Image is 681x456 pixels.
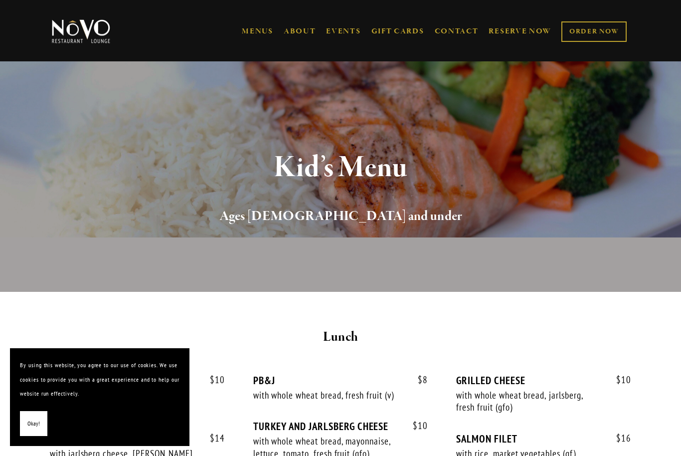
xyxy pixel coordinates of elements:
[456,433,631,445] div: SALMON FILET
[200,433,225,444] span: 14
[200,374,225,386] span: 10
[371,22,424,41] a: GIFT CARDS
[616,432,621,444] span: $
[403,420,428,432] span: 10
[326,26,360,36] a: EVENTS
[210,374,215,386] span: $
[606,374,631,386] span: 10
[210,432,215,444] span: $
[27,417,40,431] span: Okay!
[20,411,47,437] button: Okay!
[253,420,428,433] div: TURKEY AND JARLSBERG CHEESE
[456,389,603,414] div: with whole wheat bread, jarlsberg, fresh fruit (gfo)
[435,22,479,41] a: CONTACT
[242,26,273,36] a: MENUS
[489,22,551,41] a: RESERVE NOW
[67,327,614,348] h2: Lunch
[408,374,428,386] span: 8
[20,358,179,401] p: By using this website, you agree to our use of cookies. We use cookies to provide you with a grea...
[253,389,400,402] div: with whole wheat bread, fresh fruit (v)
[284,26,316,36] a: ABOUT
[606,433,631,444] span: 16
[67,206,614,227] h2: Ages [DEMOGRAPHIC_DATA] and under
[561,21,627,42] a: ORDER NOW
[10,348,189,446] section: Cookie banner
[456,374,631,387] div: GRILLED CHEESE
[413,420,418,432] span: $
[253,374,428,387] div: PB&J
[67,152,614,184] h1: Kid’s Menu
[50,19,112,44] img: Novo Restaurant &amp; Lounge
[418,374,423,386] span: $
[616,374,621,386] span: $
